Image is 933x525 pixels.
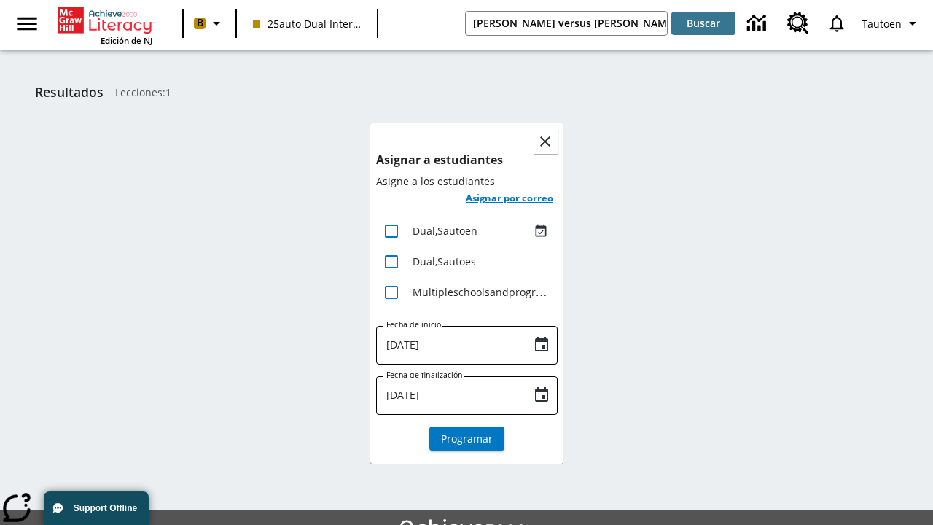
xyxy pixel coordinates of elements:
[101,35,152,46] span: Edición de NJ
[58,6,152,35] a: Portada
[413,223,530,238] div: Dual, Sautoen
[671,12,735,35] button: Buscar
[466,190,553,206] h6: Asignar por correo
[862,16,902,31] span: Tautoen
[58,4,152,46] div: Portada
[818,4,856,42] a: Notificaciones
[429,427,504,451] button: Programar
[413,284,552,300] div: Multipleschoolsandprograms, Sautoen
[466,12,667,35] input: Buscar campo
[527,330,556,359] button: Choose date, selected date is 26 ago 2025
[35,85,104,100] h1: Resultados
[188,10,231,36] button: Boost El color de la clase es melocotón. Cambiar el color de la clase.
[376,376,521,415] input: DD-MMMM-YYYY
[197,14,203,32] span: B
[6,2,49,45] button: Abrir el menú lateral
[441,431,493,446] span: Programar
[778,4,818,43] a: Centro de recursos, Se abrirá en una pestaña nueva.
[44,491,149,525] button: Support Offline
[856,10,927,36] button: Perfil/Configuración
[115,85,171,100] span: Lecciones : 1
[74,503,137,513] span: Support Offline
[530,220,552,242] button: Asignado 24 ago al 24 ago
[376,174,558,189] p: Asigne a los estudiantes
[527,381,556,410] button: Choose date, selected date is 26 ago 2025
[533,129,558,154] button: Cerrar
[413,224,477,238] span: Dual , Sautoen
[376,326,521,365] input: DD-MMMM-YYYY
[413,254,552,269] div: Dual, Sautoes
[370,123,563,464] div: lesson details
[461,189,558,210] button: Asignar por correo
[738,4,778,44] a: Centro de información
[386,319,441,330] label: Fecha de inicio
[376,149,558,170] h6: Asignar a estudiantes
[253,16,361,31] span: 25auto Dual International
[386,370,463,381] label: Fecha de finalización
[413,285,598,299] span: Multipleschoolsandprograms , Sautoen
[413,254,476,268] span: Dual , Sautoes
